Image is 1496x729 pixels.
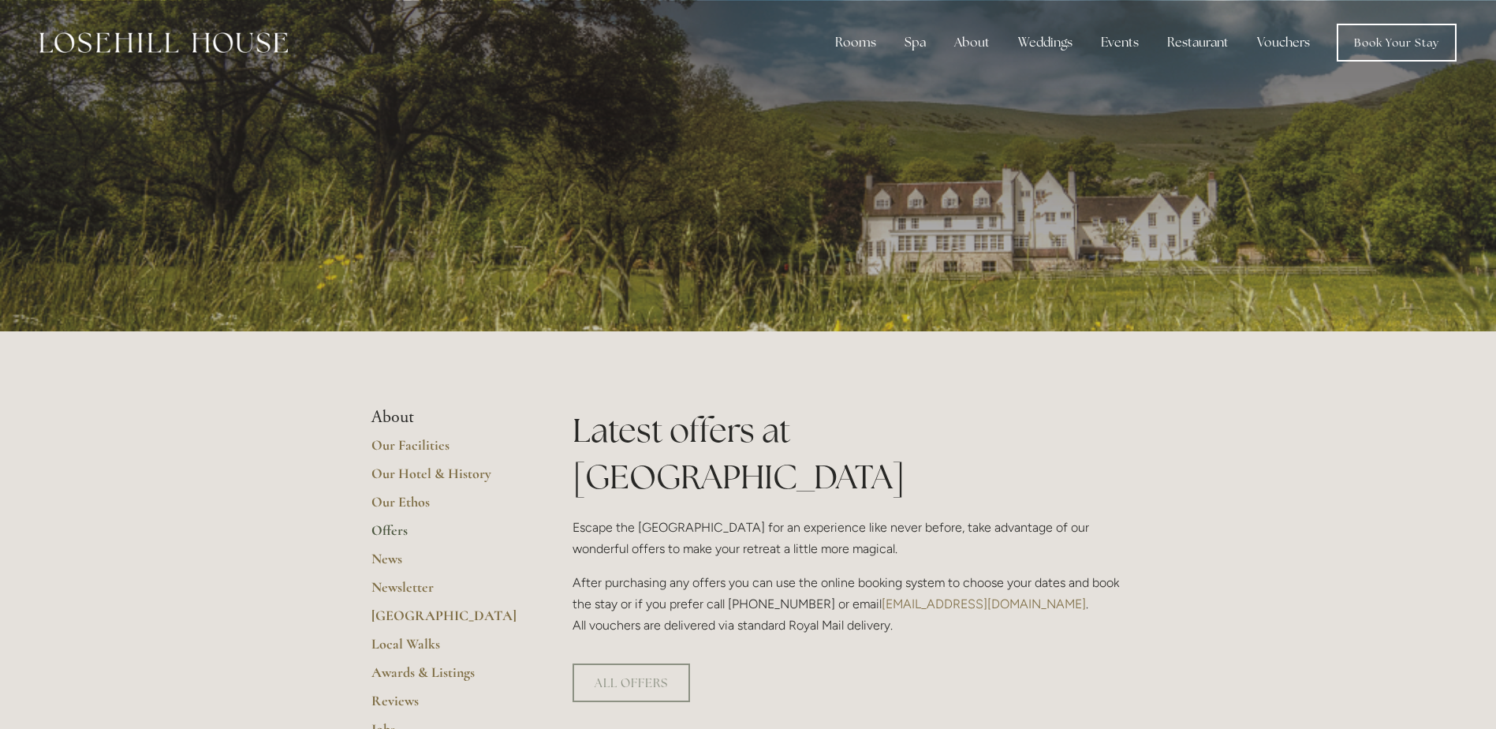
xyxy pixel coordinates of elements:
[39,32,288,53] img: Losehill House
[371,550,522,578] a: News
[371,465,522,493] a: Our Hotel & History
[371,635,522,664] a: Local Walks
[573,407,1125,500] h1: Latest offers at [GEOGRAPHIC_DATA]
[823,27,889,58] div: Rooms
[573,664,690,702] a: ALL OFFERS
[1088,27,1151,58] div: Events
[1005,27,1085,58] div: Weddings
[371,692,522,720] a: Reviews
[942,27,1002,58] div: About
[371,522,522,550] a: Offers
[371,664,522,692] a: Awards & Listings
[1244,27,1323,58] a: Vouchers
[371,607,522,635] a: [GEOGRAPHIC_DATA]
[371,436,522,465] a: Our Facilities
[573,517,1125,559] p: Escape the [GEOGRAPHIC_DATA] for an experience like never before, take advantage of our wonderful...
[573,572,1125,637] p: After purchasing any offers you can use the online booking system to choose your dates and book t...
[882,596,1086,611] a: [EMAIL_ADDRESS][DOMAIN_NAME]
[1337,24,1457,62] a: Book Your Stay
[1155,27,1241,58] div: Restaurant
[371,407,522,428] li: About
[371,493,522,522] a: Our Ethos
[371,578,522,607] a: Newsletter
[892,27,938,58] div: Spa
